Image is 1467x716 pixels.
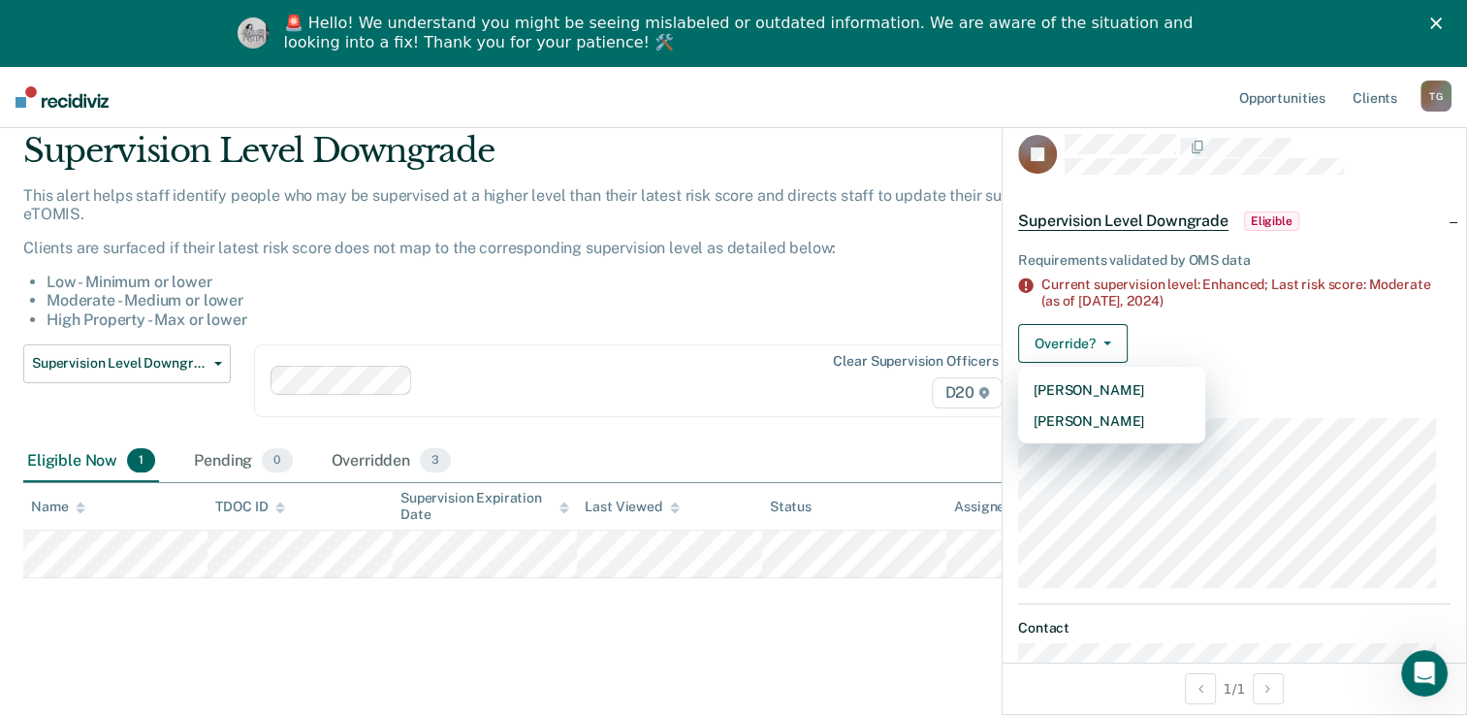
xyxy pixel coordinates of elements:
div: Supervision Expiration Date [400,490,569,523]
li: Moderate - Medium or lower [47,291,1124,309]
span: Supervision Level Downgrade [1018,212,1228,231]
a: Opportunities [1235,66,1329,128]
div: TDOC ID [215,499,285,515]
span: 3 [420,448,451,473]
button: Previous Opportunity [1185,673,1216,704]
div: Last Viewed [585,499,679,515]
div: Requirements validated by OMS data [1018,252,1451,269]
div: Clear supervision officers [833,353,998,370]
div: 🚨 Hello! We understand you might be seeing mislabeled or outdated information. We are aware of th... [284,14,1199,52]
div: 1 / 1 [1003,663,1466,714]
div: Supervision Level Downgrade [23,131,1124,186]
div: Close [1430,17,1450,29]
dt: Supervision [1018,394,1451,410]
span: 1 [127,448,155,473]
div: Name [31,499,85,515]
p: Clients are surfaced if their latest risk score does not map to the corresponding supervision lev... [23,239,1124,257]
img: Recidiviz [16,86,109,108]
iframe: Intercom live chat [1401,650,1448,697]
button: Next Opportunity [1253,673,1284,704]
dt: Contact [1018,620,1451,636]
button: [PERSON_NAME] [1018,406,1205,437]
p: This alert helps staff identify people who may be supervised at a higher level than their latest ... [23,186,1124,223]
li: Low - Minimum or lower [47,273,1124,291]
li: High Property - Max or lower [47,310,1124,329]
img: Profile image for Kim [238,17,269,49]
button: Override? [1018,324,1128,363]
span: Supervision Level Downgrade [32,355,207,372]
div: Status [770,499,812,515]
div: Eligible Now [23,440,159,483]
span: 0 [262,448,292,473]
button: [PERSON_NAME] [1018,374,1205,406]
a: Clients [1349,66,1401,128]
span: D20 [932,377,1002,408]
span: Eligible [1244,212,1299,231]
div: Assigned to [954,499,1045,515]
div: T G [1420,81,1451,112]
div: Supervision Level DowngradeEligible [1003,190,1466,252]
span: 2024) [1127,293,1163,309]
div: Pending [190,440,296,483]
div: Current supervision level: Enhanced; Last risk score: Moderate (as of [DATE], [1041,277,1451,309]
div: Overridden [328,440,456,483]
